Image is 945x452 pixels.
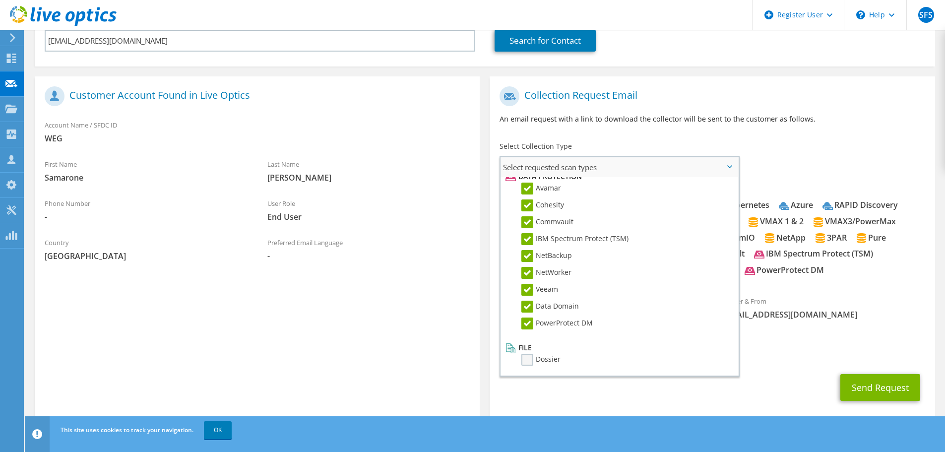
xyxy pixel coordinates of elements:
[521,250,572,262] label: NetBackup
[490,181,935,286] div: Requested Collections
[35,232,257,266] div: Country
[712,291,935,325] div: Sender & From
[490,291,712,325] div: To
[45,211,248,222] span: -
[45,133,470,144] span: WEG
[521,183,561,194] label: Avamar
[856,10,865,19] svg: \n
[764,232,806,244] div: NetApp
[501,157,738,177] span: Select requested scan types
[521,199,564,211] label: Cohesity
[521,216,573,228] label: Commvault
[521,301,579,313] label: Data Domain
[748,216,804,227] div: VMAX 1 & 2
[714,199,769,211] div: Kubernetes
[267,251,470,261] span: -
[204,421,232,439] a: OK
[840,374,920,401] button: Send Request
[521,267,571,279] label: NetWorker
[257,154,480,188] div: Last Name
[815,232,847,244] div: 3PAR
[779,199,813,211] div: Azure
[521,284,558,296] label: Veeam
[754,248,873,259] div: IBM Spectrum Protect (TSM)
[503,342,733,354] li: File
[490,330,935,364] div: CC & Reply To
[257,193,480,227] div: User Role
[521,233,629,245] label: IBM Spectrum Protect (TSM)
[722,309,925,320] span: [EMAIL_ADDRESS][DOMAIN_NAME]
[745,264,824,276] div: PowerProtect DM
[35,115,480,149] div: Account Name / SFDC ID
[813,216,896,227] div: VMAX3/PowerMax
[822,199,898,211] div: RAPID Discovery
[500,86,920,106] h1: Collection Request Email
[35,193,257,227] div: Phone Number
[61,426,193,434] span: This site uses cookies to track your navigation.
[45,251,248,261] span: [GEOGRAPHIC_DATA]
[856,232,886,244] div: Pure
[500,114,925,125] p: An email request with a link to download the collector will be sent to the customer as follows.
[45,172,248,183] span: Samarone
[257,232,480,266] div: Preferred Email Language
[521,354,561,366] label: Dossier
[45,86,465,106] h1: Customer Account Found in Live Optics
[267,172,470,183] span: [PERSON_NAME]
[267,211,470,222] span: End User
[521,318,593,329] label: PowerProtect DM
[500,141,572,151] label: Select Collection Type
[918,7,934,23] span: SFS
[495,30,596,52] a: Search for Contact
[35,154,257,188] div: First Name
